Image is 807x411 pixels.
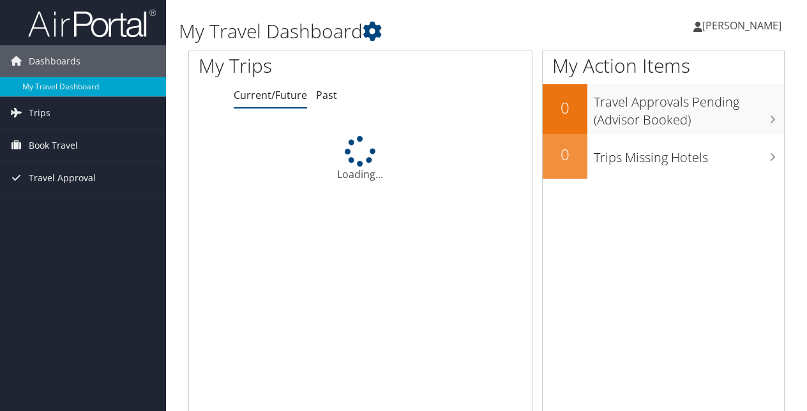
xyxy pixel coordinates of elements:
h1: My Action Items [543,52,784,79]
span: Book Travel [29,130,78,161]
div: Loading... [189,136,532,182]
a: Past [316,88,337,102]
a: 0Trips Missing Hotels [543,134,784,179]
span: [PERSON_NAME] [702,19,781,33]
h3: Travel Approvals Pending (Advisor Booked) [594,87,784,129]
h1: My Travel Dashboard [179,18,589,45]
a: Current/Future [234,88,307,102]
h1: My Trips [199,52,379,79]
h2: 0 [543,144,587,165]
img: airportal-logo.png [28,8,156,38]
span: Dashboards [29,45,80,77]
span: Travel Approval [29,162,96,194]
h2: 0 [543,97,587,119]
a: 0Travel Approvals Pending (Advisor Booked) [543,84,784,133]
h3: Trips Missing Hotels [594,142,784,167]
span: Trips [29,97,50,129]
a: [PERSON_NAME] [693,6,794,45]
